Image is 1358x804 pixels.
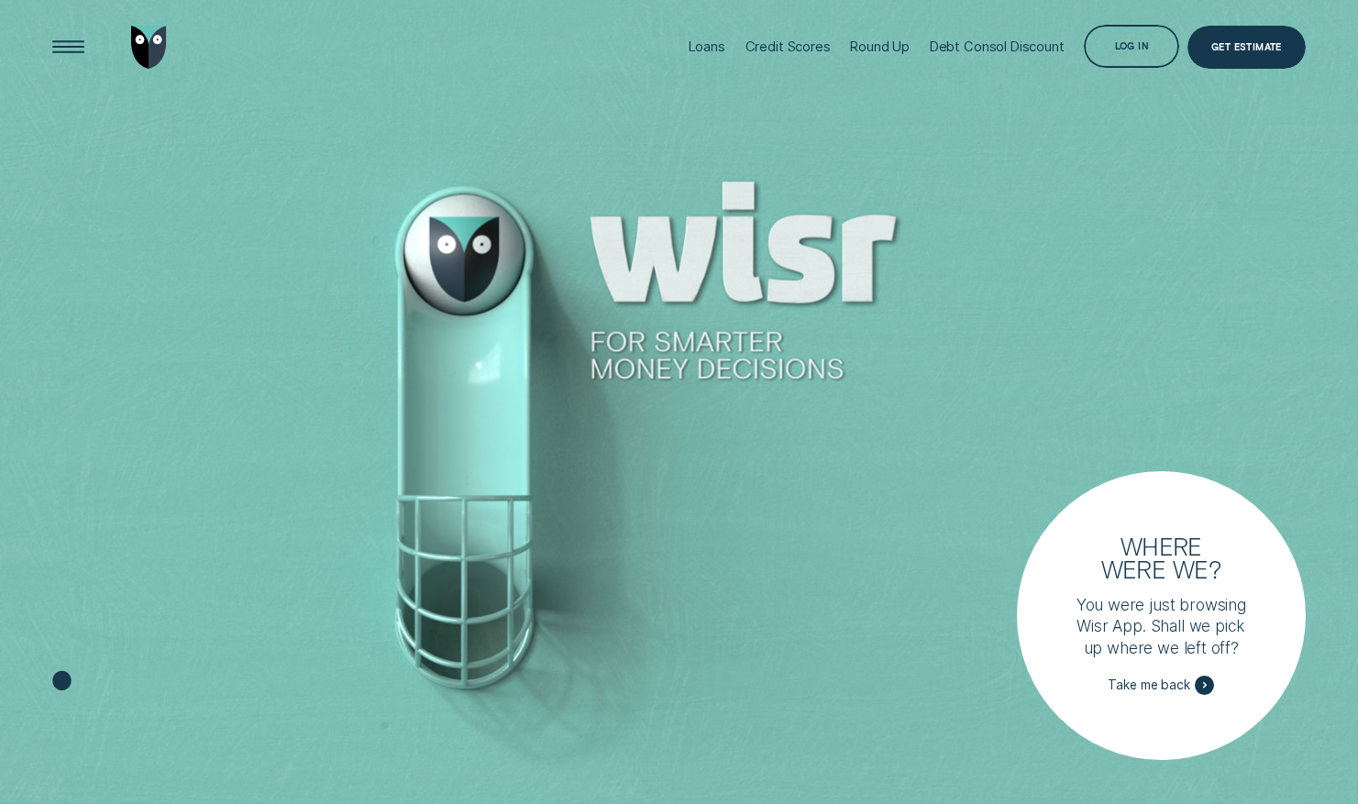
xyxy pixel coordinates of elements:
[930,39,1065,55] div: Debt Consol Discount
[1017,471,1306,760] a: Where were we?You were just browsing Wisr App. Shall we pick up where we left off?Take me back
[1187,26,1306,69] a: Get Estimate
[689,39,725,55] div: Loans
[1091,534,1231,582] h3: Where were we?
[1065,594,1256,658] p: You were just browsing Wisr App. Shall we pick up where we left off?
[131,26,167,69] img: Wisr
[1108,677,1189,693] span: Take me back
[745,39,831,55] div: Credit Scores
[47,26,90,69] button: Open Menu
[850,39,910,55] div: Round Up
[1084,25,1179,68] button: Log in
